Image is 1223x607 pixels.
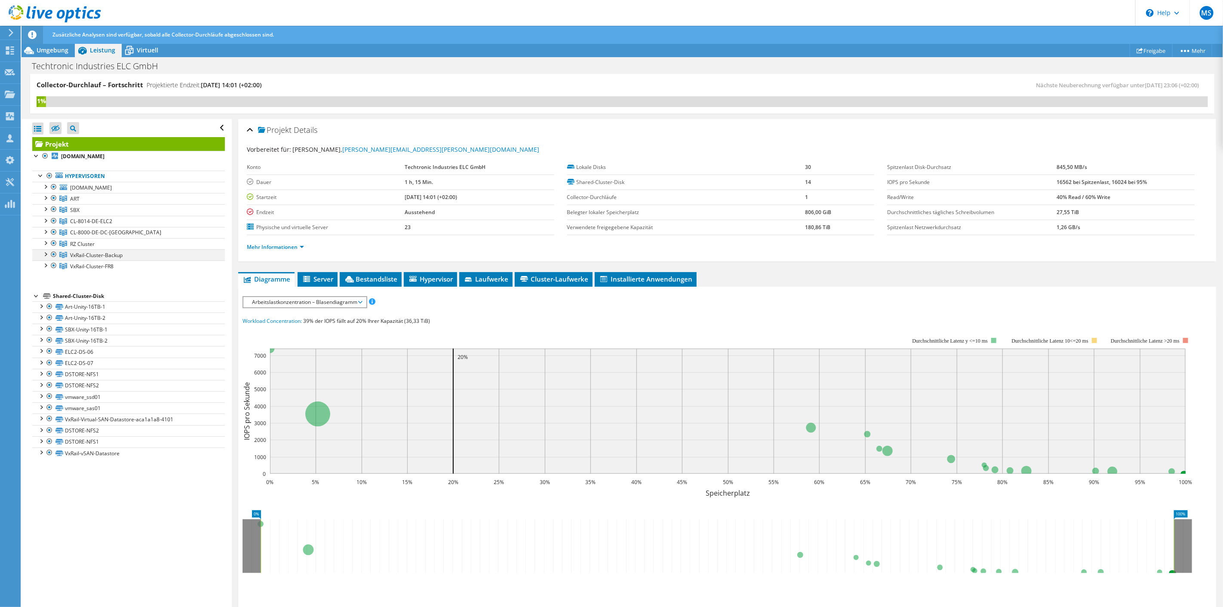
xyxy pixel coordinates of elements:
span: SBX [70,206,80,214]
a: [DOMAIN_NAME] [32,151,225,162]
b: 30 [805,163,811,171]
span: ART [70,195,80,202]
a: DSTORE-NFS1 [32,369,225,380]
span: Umgebung [37,46,68,54]
svg: \n [1146,9,1154,17]
b: 27,55 TiB [1057,208,1079,216]
span: Workload Concentration: [243,317,302,325]
b: Ausstehend [405,208,435,216]
label: Spitzenlast Disk-Durchsatz [887,163,1057,172]
span: [DOMAIN_NAME] [70,184,112,191]
text: 45% [677,478,687,486]
text: 40% [631,478,642,486]
div: 1% [37,96,46,106]
span: MS [1200,6,1214,20]
a: Mehr [1172,44,1212,57]
span: Details [294,125,317,135]
text: 95% [1135,478,1145,486]
text: 100% [1179,478,1192,486]
span: [DATE] 23:06 (+02:00) [1145,81,1199,89]
text: 20% [458,353,468,361]
text: 55% [768,478,779,486]
b: 14 [805,178,811,186]
text: 4000 [254,403,266,410]
span: RZ Cluster [70,240,95,248]
a: [PERSON_NAME][EMAIL_ADDRESS][PERSON_NAME][DOMAIN_NAME] [342,145,539,153]
tspan: Durchschnittliche Latenz y <=10 ms [912,338,988,344]
label: Physische und virtuelle Server [247,223,405,232]
text: 80% [997,478,1008,486]
span: 39% der IOPS fällt auf 20% Ihrer Kapazität (36,33 TiB) [303,317,430,325]
span: Diagramme [243,275,290,283]
span: Hypervisor [408,275,453,283]
label: IOPS pro Sekunde [887,178,1057,187]
span: Cluster-Laufwerke [519,275,588,283]
span: [PERSON_NAME], [292,145,539,153]
h4: Projektierte Endzeit: [147,80,261,90]
span: Arbeitslastkonzentration – Blasendiagramm [248,297,362,307]
text: 30% [540,478,550,486]
b: 180,86 TiB [805,224,830,231]
text: 90% [1089,478,1099,486]
h1: Techtronic Industries ELC GmbH [28,61,171,71]
label: Dauer [247,178,405,187]
b: 845,50 MB/s [1057,163,1088,171]
label: Shared-Cluster-Disk [567,178,805,187]
b: 1 h, 15 Min. [405,178,433,186]
text: 2000 [254,436,266,444]
a: vmware_sas01 [32,402,225,414]
label: Vorbereitet für: [247,145,291,153]
text: 75% [952,478,962,486]
label: Endzeit [247,208,405,217]
text: 7000 [254,352,266,359]
span: Zusätzliche Analysen sind verfügbar, sobald alle Collector-Durchläufe abgeschlossen sind. [52,31,274,38]
text: 5000 [254,386,266,393]
span: Installierte Anwendungen [599,275,692,283]
label: Belegter lokaler Speicherplatz [567,208,805,217]
text: 50% [723,478,733,486]
div: Shared-Cluster-Disk [53,291,225,301]
text: 10% [356,478,367,486]
span: Bestandsliste [344,275,397,283]
label: Spitzenlast Netzwerkdurchsatz [887,223,1057,232]
a: VxRail-Cluster-Backup [32,249,225,261]
b: 1 [805,193,808,201]
text: 5% [312,478,319,486]
b: 40% Read / 60% Write [1057,193,1111,201]
span: Nächste Neuberechnung verfügbar unter [1036,81,1204,89]
text: 0 [263,470,266,478]
a: CL-8014-DE-ELC2 [32,216,225,227]
span: VxRail-Cluster-Backup [70,251,123,259]
label: Verwendete freigegebene Kapazität [567,223,805,232]
label: Read/Write [887,193,1057,202]
a: ELC2-DS-07 [32,358,225,369]
text: 60% [814,478,824,486]
text: 65% [860,478,870,486]
a: VxRail-vSAN-Datastore [32,448,225,459]
a: Art-Unity-16TB-1 [32,301,225,313]
a: VxRail-Virtual-SAN-Datastore-aca1a1a8-4101 [32,414,225,425]
label: Lokale Disks [567,163,805,172]
span: Virtuell [137,46,158,54]
b: 806,00 GiB [805,208,831,216]
a: SBX-Unity-16TB-2 [32,335,225,346]
span: Laufwerke [464,275,508,283]
label: Collector-Durchläufe [567,193,805,202]
span: VxRail-Cluster-FR8 [70,263,114,270]
a: ART [32,193,225,204]
b: [DOMAIN_NAME] [61,153,104,160]
text: Durchschnittliche Latenz >20 ms [1111,338,1180,344]
span: CL-8014-DE-ELC2 [70,218,112,225]
span: Projekt [258,126,292,135]
a: DSTORE-NFS2 [32,425,225,436]
b: 1,26 GB/s [1057,224,1081,231]
b: 16562 bei Spitzenlast, 16024 bei 95% [1057,178,1147,186]
a: DSTORE-NFS1 [32,436,225,448]
span: CL-8000-DE-DC-[GEOGRAPHIC_DATA] [70,229,161,236]
text: 1000 [254,454,266,461]
text: 6000 [254,369,266,376]
tspan: Durchschnittliche Latenz 10<=20 ms [1011,338,1088,344]
a: Mehr Informationen [247,243,304,251]
a: VxRail-Cluster-FR8 [32,261,225,272]
a: Hypervisoren [32,171,225,182]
